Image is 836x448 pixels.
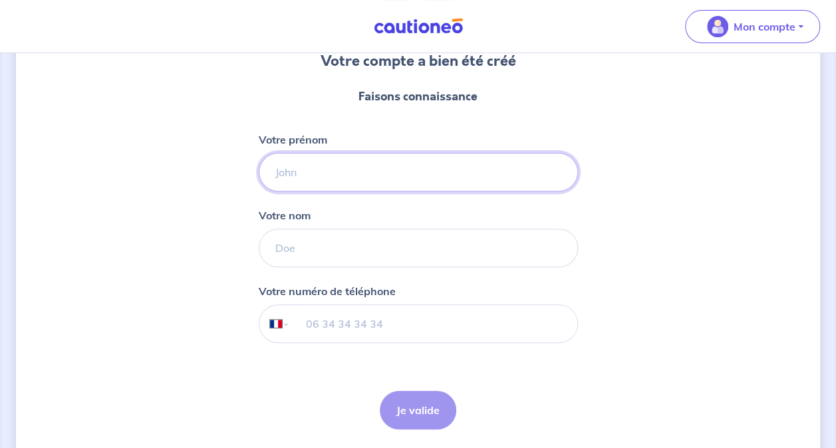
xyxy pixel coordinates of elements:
img: illu_account_valid_menu.svg [707,16,728,37]
button: illu_account_valid_menu.svgMon compte [685,10,820,43]
input: 06 34 34 34 34 [289,305,577,342]
h3: Votre compte a bien été créé [321,51,516,72]
p: Faisons connaissance [358,88,478,105]
p: Votre nom [259,207,311,223]
p: Mon compte [734,19,795,35]
input: Doe [259,229,578,267]
input: John [259,153,578,191]
p: Votre prénom [259,132,327,148]
p: Votre numéro de téléphone [259,283,396,299]
img: Cautioneo [368,18,468,35]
